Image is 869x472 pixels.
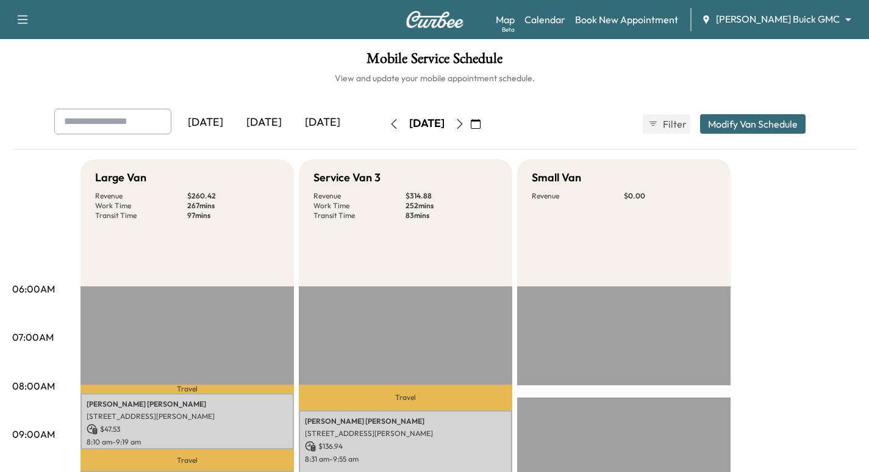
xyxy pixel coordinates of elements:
[12,51,857,72] h1: Mobile Service Schedule
[95,169,146,186] h5: Large Van
[313,169,381,186] h5: Service Van 3
[187,201,279,211] p: 267 mins
[12,379,55,393] p: 08:00AM
[95,201,187,211] p: Work Time
[176,109,235,137] div: [DATE]
[80,385,294,393] p: Travel
[235,109,293,137] div: [DATE]
[313,211,406,220] p: Transit Time
[532,169,581,186] h5: Small Van
[496,12,515,27] a: MapBeta
[305,441,506,452] p: $ 136.94
[80,449,294,471] p: Travel
[305,416,506,426] p: [PERSON_NAME] [PERSON_NAME]
[663,117,685,131] span: Filter
[12,281,55,296] p: 06:00AM
[87,412,288,421] p: [STREET_ADDRESS][PERSON_NAME]
[643,114,690,134] button: Filter
[187,211,279,220] p: 97 mins
[95,211,187,220] p: Transit Time
[575,12,678,27] a: Book New Appointment
[406,191,498,201] p: $ 314.88
[12,427,55,441] p: 09:00AM
[87,437,288,447] p: 8:10 am - 9:19 am
[532,191,624,201] p: Revenue
[716,12,840,26] span: [PERSON_NAME] Buick GMC
[87,399,288,409] p: [PERSON_NAME] [PERSON_NAME]
[187,191,279,201] p: $ 260.42
[524,12,565,27] a: Calendar
[406,201,498,211] p: 252 mins
[700,114,806,134] button: Modify Van Schedule
[293,109,352,137] div: [DATE]
[624,191,716,201] p: $ 0.00
[87,424,288,435] p: $ 47.53
[299,385,512,410] p: Travel
[406,211,498,220] p: 83 mins
[313,201,406,211] p: Work Time
[409,116,445,131] div: [DATE]
[95,191,187,201] p: Revenue
[313,191,406,201] p: Revenue
[12,72,857,84] h6: View and update your mobile appointment schedule.
[406,11,464,28] img: Curbee Logo
[502,25,515,34] div: Beta
[305,429,506,438] p: [STREET_ADDRESS][PERSON_NAME]
[305,454,506,464] p: 8:31 am - 9:55 am
[12,330,54,344] p: 07:00AM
